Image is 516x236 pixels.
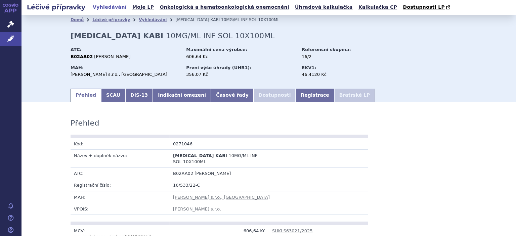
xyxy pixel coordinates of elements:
div: 16/2 [302,54,377,60]
div: 606,64 Kč [186,54,295,60]
strong: MAH: [71,65,84,70]
span: 10MG/ML INF SOL 10X100ML [166,32,275,40]
span: Dostupnosti LP [403,4,445,10]
a: Časové řady [211,89,254,102]
td: 16/533/22-C [170,179,368,191]
h2: Léčivé přípravky [21,2,91,12]
span: [MEDICAL_DATA] KABI [175,17,220,22]
a: DIS-13 [125,89,153,102]
a: SCAU [101,89,125,102]
a: Dostupnosti LP [401,3,454,12]
a: Indikační omezení [153,89,211,102]
td: Název + doplněk názvu: [71,149,170,167]
strong: B02AA02 [71,54,93,59]
h3: Přehled [71,119,99,128]
span: [PERSON_NAME] [195,171,231,176]
strong: Maximální cena výrobce: [186,47,247,52]
a: SUKLS63021/2025 [272,228,313,233]
strong: První výše úhrady (UHR1): [186,65,251,70]
span: B02AA02 [173,171,193,176]
strong: [MEDICAL_DATA] KABI [71,32,163,40]
td: ATC: [71,168,170,179]
td: MAH: [71,191,170,203]
td: VPOIS: [71,203,170,215]
a: Přehled [71,89,101,102]
span: [PERSON_NAME] [94,54,130,59]
div: 356,07 Kč [186,72,295,78]
td: 0271046 [170,138,269,150]
strong: ATC: [71,47,82,52]
td: Kód: [71,138,170,150]
div: 46,4120 Kč [302,72,377,78]
a: Moje LP [130,3,156,12]
a: [PERSON_NAME] s.r.o. [173,206,221,211]
a: Kalkulačka CP [356,3,399,12]
a: Léčivé přípravky [92,17,130,22]
div: [PERSON_NAME] s.r.o., [GEOGRAPHIC_DATA] [71,72,180,78]
a: Registrace [296,89,334,102]
td: Registrační číslo: [71,179,170,191]
a: Domů [71,17,84,22]
a: Vyhledávání [139,17,167,22]
a: Úhradová kalkulačka [293,3,355,12]
a: Onkologická a hematoonkologická onemocnění [158,3,291,12]
span: [MEDICAL_DATA] KABI [173,153,227,158]
strong: Referenční skupina: [302,47,351,52]
a: [PERSON_NAME] s.r.o., [GEOGRAPHIC_DATA] [173,195,270,200]
a: Vyhledávání [91,3,129,12]
strong: EKV1: [302,65,316,70]
span: 10MG/ML INF SOL 10X100ML [221,17,279,22]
